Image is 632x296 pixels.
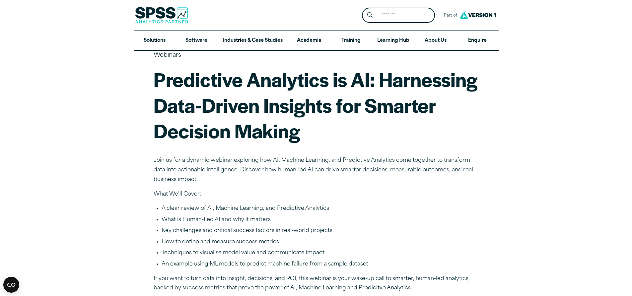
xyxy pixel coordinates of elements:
[154,274,479,293] p: If you want to turn data into insight, decisions, and ROI, this webinar is your wake-up call to s...
[367,12,373,18] svg: Search magnifying glass icon
[176,31,217,50] a: Software
[415,31,456,50] a: About Us
[135,7,188,24] img: SPSS Analytics Partner
[364,9,376,22] button: Search magnifying glass icon
[154,66,479,144] h1: Predictive Analytics is AI: Harnessing Data-Driven Insights for Smarter Decision Making
[440,11,458,21] span: Part of
[154,190,479,199] p: What We’ll Cover:
[154,156,479,184] p: Join us for a dynamic webinar exploring how AI, Machine Learning, and Predictive Analytics come t...
[456,31,498,50] a: Enquire
[162,216,479,224] li: What is Human-Led AI and why it matters
[330,31,372,50] a: Training
[3,277,19,293] button: Open CMP widget
[134,31,499,50] nav: Desktop version of site main menu
[162,260,479,269] li: An example using ML models to predict machine failure from a sample dataset
[372,31,415,50] a: Learning Hub
[162,227,479,235] li: Key challenges and critical success factors in real-world projects
[162,238,479,247] li: How to define and measure success metrics
[288,31,330,50] a: Academia
[134,31,176,50] a: Solutions
[458,9,498,21] img: Version1 Logo
[162,205,479,213] li: A clear review of AI, Machine Learning, and Predictive Analytics
[162,249,479,258] li: Techniques to visualise model value and communicate impact
[217,31,288,50] a: Industries & Case Studies
[362,8,435,23] form: Site Header Search Form
[154,51,479,60] p: Webinars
